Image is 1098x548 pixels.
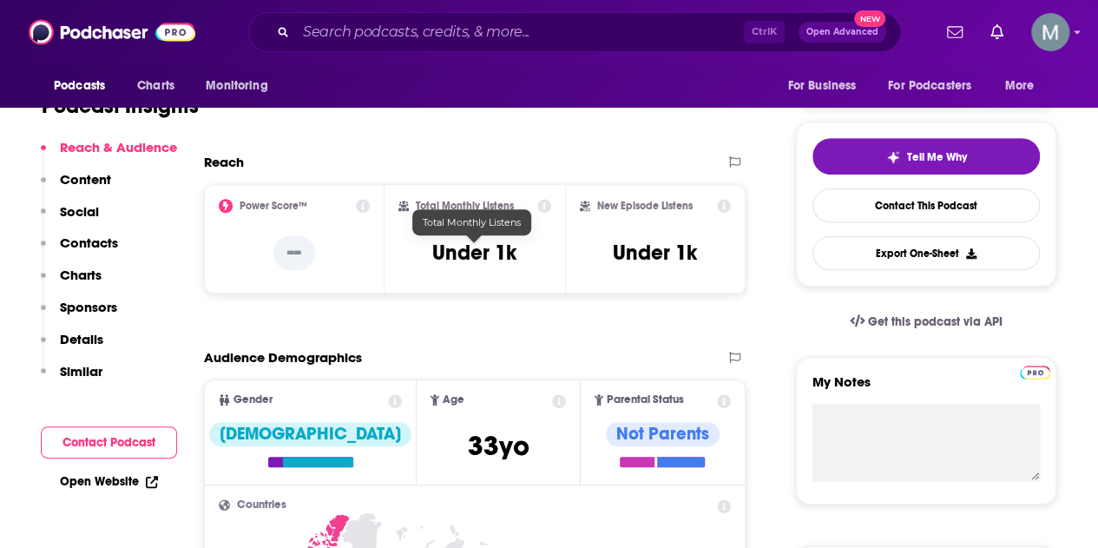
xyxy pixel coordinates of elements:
[204,349,362,366] h2: Audience Demographics
[443,394,464,406] span: Age
[60,363,102,380] p: Similar
[607,394,684,406] span: Parental Status
[812,236,1040,270] button: Export One-Sheet
[744,21,785,43] span: Ctrl K
[60,267,102,283] p: Charts
[60,139,177,155] p: Reach & Audience
[1031,13,1069,51] img: User Profile
[54,74,105,98] span: Podcasts
[240,200,307,212] h2: Power Score™
[907,150,967,164] span: Tell Me Why
[836,300,1016,343] a: Get this podcast via API
[854,10,885,27] span: New
[812,373,1040,404] label: My Notes
[868,314,1003,329] span: Get this podcast via API
[613,240,697,266] h3: Under 1k
[812,138,1040,175] button: tell me why sparkleTell Me Why
[209,422,411,446] div: [DEMOGRAPHIC_DATA]
[29,16,195,49] img: Podchaser - Follow, Share and Rate Podcasts
[126,69,185,102] a: Charts
[60,299,117,315] p: Sponsors
[194,69,290,102] button: open menu
[1031,13,1069,51] button: Show profile menu
[432,240,516,266] h3: Under 1k
[812,188,1040,222] a: Contact This Podcast
[41,363,102,395] button: Similar
[41,331,103,363] button: Details
[233,394,273,406] span: Gender
[888,74,971,98] span: For Podcasters
[41,171,111,203] button: Content
[41,267,102,299] button: Charts
[799,22,886,43] button: Open AdvancedNew
[296,18,744,46] input: Search podcasts, credits, & more...
[1020,366,1050,380] img: Podchaser Pro
[273,235,315,270] p: --
[423,216,521,228] span: Total Monthly Listens
[237,499,286,511] span: Countries
[787,74,856,98] span: For Business
[137,74,174,98] span: Charts
[204,154,244,170] h2: Reach
[416,200,514,212] h2: Total Monthly Listens
[468,429,529,463] span: 33 yo
[60,474,158,489] a: Open Website
[940,17,970,47] a: Show notifications dropdown
[886,150,900,164] img: tell me why sparkle
[60,203,99,220] p: Social
[993,69,1056,102] button: open menu
[41,234,118,267] button: Contacts
[41,426,177,459] button: Contact Podcast
[606,422,720,446] div: Not Parents
[60,234,118,251] p: Contacts
[1031,13,1069,51] span: Logged in as mgreen
[248,12,901,52] div: Search podcasts, credits, & more...
[806,28,878,36] span: Open Advanced
[42,69,128,102] button: open menu
[41,139,177,171] button: Reach & Audience
[41,299,117,331] button: Sponsors
[41,203,99,235] button: Social
[60,171,111,188] p: Content
[206,74,267,98] span: Monitoring
[877,69,996,102] button: open menu
[597,200,693,212] h2: New Episode Listens
[775,69,878,102] button: open menu
[1020,363,1050,380] a: Pro website
[983,17,1010,47] a: Show notifications dropdown
[60,331,103,347] p: Details
[1005,74,1035,98] span: More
